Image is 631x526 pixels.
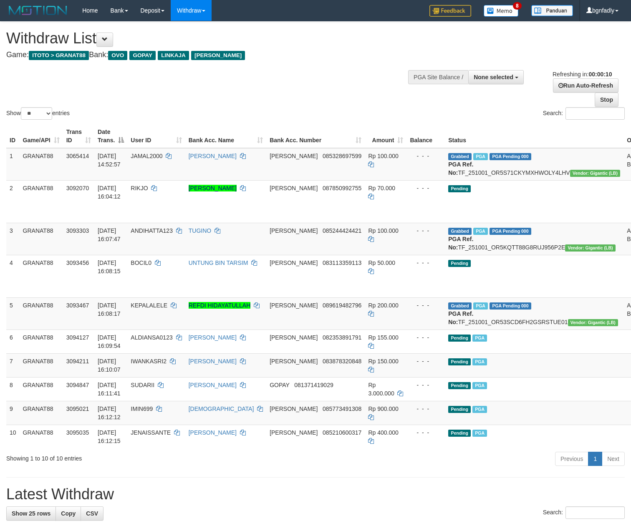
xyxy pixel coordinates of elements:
span: 3093456 [66,259,89,266]
span: Rp 70.000 [368,185,395,191]
td: 6 [6,330,20,353]
td: 7 [6,353,20,377]
span: ANDIHATTA123 [131,227,173,234]
span: Marked by bgndedek [473,302,488,310]
td: 2 [6,180,20,223]
a: [DEMOGRAPHIC_DATA] [189,405,254,412]
div: - - - [410,428,442,437]
span: Rp 150.000 [368,358,398,365]
th: Date Trans.: activate to sort column descending [94,124,127,148]
td: GRANAT88 [20,148,63,181]
span: Rp 200.000 [368,302,398,309]
h4: Game: Bank: [6,51,412,59]
div: - - - [410,301,442,310]
select: Showentries [21,107,52,120]
span: Copy 083878320848 to clipboard [323,358,361,365]
div: Showing 1 to 10 of 10 entries [6,451,257,463]
span: [DATE] 16:08:15 [98,259,121,274]
span: [PERSON_NAME] [270,334,318,341]
a: Previous [555,452,588,466]
span: Copy 087850992755 to clipboard [323,185,361,191]
span: Copy 085773491308 to clipboard [323,405,361,412]
div: - - - [410,381,442,389]
img: MOTION_logo.png [6,4,70,17]
td: 1 [6,148,20,181]
span: OVO [108,51,127,60]
span: [DATE] 16:08:17 [98,302,121,317]
td: 3 [6,223,20,255]
td: GRANAT88 [20,255,63,297]
td: TF_251001_OR53SCD6FH2GSRSTUE01 [445,297,623,330]
span: [PERSON_NAME] [270,429,318,436]
span: Copy 085244424421 to clipboard [323,227,361,234]
span: Rp 400.000 [368,429,398,436]
div: - - - [410,333,442,342]
label: Search: [543,506,625,519]
span: Grabbed [448,153,472,160]
span: [PERSON_NAME] [270,302,318,309]
div: - - - [410,152,442,160]
label: Show entries [6,107,70,120]
span: Pending [448,406,471,413]
span: Show 25 rows [12,510,50,517]
a: [PERSON_NAME] [189,358,237,365]
span: Copy 082353891791 to clipboard [323,334,361,341]
a: [PERSON_NAME] [189,153,237,159]
span: [DATE] 14:52:57 [98,153,121,168]
span: Vendor URL: https://dashboard.q2checkout.com/secure [565,244,616,252]
a: 1 [588,452,602,466]
span: JAMAL2000 [131,153,162,159]
a: CSV [81,506,103,521]
span: Vendor URL: https://dashboard.q2checkout.com/secure [570,170,621,177]
td: GRANAT88 [20,401,63,425]
input: Search: [565,506,625,519]
span: BOCIL0 [131,259,151,266]
span: [PERSON_NAME] [270,405,318,412]
span: 8 [513,2,522,10]
td: GRANAT88 [20,377,63,401]
span: Grabbed [448,228,472,235]
td: 4 [6,255,20,297]
span: Marked by bgndedek [473,153,488,160]
div: - - - [410,405,442,413]
span: KEPALALELE [131,302,167,309]
th: User ID: activate to sort column ascending [127,124,185,148]
td: 5 [6,297,20,330]
span: 3094127 [66,334,89,341]
span: [DATE] 16:09:54 [98,334,121,349]
strong: 00:00:10 [588,71,612,78]
span: Marked by bgndedek [472,335,487,342]
th: ID [6,124,20,148]
span: Marked by bgndedek [472,430,487,437]
a: Copy [56,506,81,521]
span: 3095021 [66,405,89,412]
a: TUGINO [189,227,211,234]
span: Marked by bgndedek [472,406,487,413]
span: Rp 3.000.000 [368,382,394,397]
div: - - - [410,184,442,192]
span: Copy 089619482796 to clipboard [323,302,361,309]
span: GOPAY [270,382,289,388]
div: - - - [410,357,442,365]
span: [PERSON_NAME] [270,153,318,159]
td: GRANAT88 [20,223,63,255]
span: Rp 100.000 [368,227,398,234]
span: Copy 083113359113 to clipboard [323,259,361,266]
span: Rp 900.000 [368,405,398,412]
span: Pending [448,335,471,342]
span: [DATE] 16:04:12 [98,185,121,200]
span: [DATE] 16:10:07 [98,358,121,373]
div: PGA Site Balance / [408,70,468,84]
td: GRANAT88 [20,353,63,377]
span: 3093303 [66,227,89,234]
div: - - - [410,227,442,235]
th: Status [445,124,623,148]
span: Marked by bgndedek [473,228,488,235]
td: GRANAT88 [20,297,63,330]
span: ALDIANSA0123 [131,334,172,341]
th: Trans ID: activate to sort column ascending [63,124,94,148]
span: RIKJO [131,185,148,191]
th: Amount: activate to sort column ascending [365,124,406,148]
span: Rp 50.000 [368,259,395,266]
td: TF_251001_OR5KQTT88G8RUJ956P2E [445,223,623,255]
